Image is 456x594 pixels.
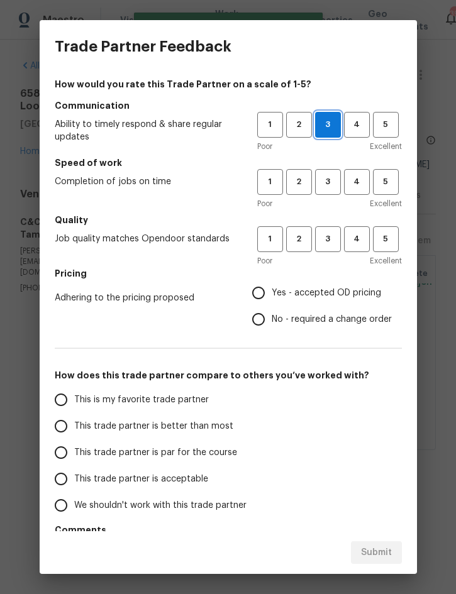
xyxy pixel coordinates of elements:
[373,112,399,138] button: 5
[374,232,398,246] span: 5
[55,118,237,143] span: Ability to timely respond & share regular updates
[257,226,283,252] button: 1
[370,255,402,267] span: Excellent
[55,78,402,91] h4: How would you rate this Trade Partner on a scale of 1-5?
[315,169,341,195] button: 3
[55,524,402,536] h5: Comments
[316,118,340,132] span: 3
[315,226,341,252] button: 3
[259,118,282,132] span: 1
[74,473,208,486] span: This trade partner is acceptable
[55,99,402,112] h5: Communication
[286,169,312,195] button: 2
[74,420,233,433] span: This trade partner is better than most
[316,232,340,246] span: 3
[287,118,311,132] span: 2
[55,369,402,382] h5: How does this trade partner compare to others you’ve worked with?
[370,197,402,210] span: Excellent
[374,175,398,189] span: 5
[55,387,402,519] div: How does this trade partner compare to others you’ve worked with?
[74,393,209,407] span: This is my favorite trade partner
[55,233,237,245] span: Job quality matches Opendoor standards
[252,280,402,333] div: Pricing
[55,175,237,188] span: Completion of jobs on time
[74,499,247,512] span: We shouldn't work with this trade partner
[257,169,283,195] button: 1
[344,226,370,252] button: 4
[272,287,381,300] span: Yes - accepted OD pricing
[74,446,237,459] span: This trade partner is par for the course
[55,267,402,280] h5: Pricing
[345,175,369,189] span: 4
[370,140,402,153] span: Excellent
[55,38,231,55] h3: Trade Partner Feedback
[316,175,340,189] span: 3
[257,140,272,153] span: Poor
[259,232,282,246] span: 1
[259,175,282,189] span: 1
[373,169,399,195] button: 5
[286,112,312,138] button: 2
[315,112,341,138] button: 3
[272,313,392,326] span: No - required a change order
[345,232,369,246] span: 4
[286,226,312,252] button: 2
[287,232,311,246] span: 2
[344,112,370,138] button: 4
[374,118,398,132] span: 5
[55,157,402,169] h5: Speed of work
[55,292,232,304] span: Adhering to the pricing proposed
[345,118,369,132] span: 4
[344,169,370,195] button: 4
[257,255,272,267] span: Poor
[373,226,399,252] button: 5
[257,112,283,138] button: 1
[287,175,311,189] span: 2
[257,197,272,210] span: Poor
[55,214,402,226] h5: Quality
